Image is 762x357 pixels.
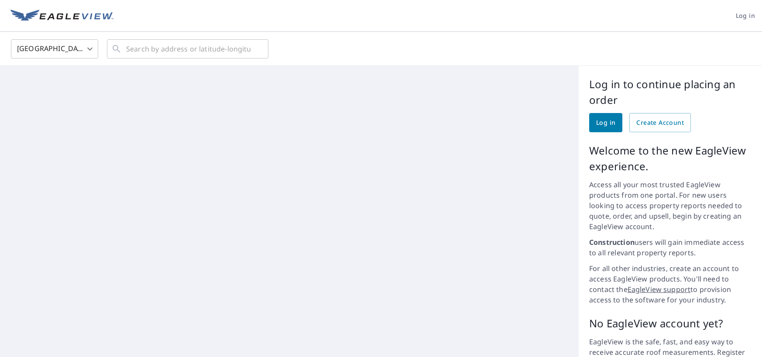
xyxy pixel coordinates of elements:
p: Welcome to the new EagleView experience. [589,143,752,174]
img: EV Logo [10,10,113,23]
p: Log in to continue placing an order [589,76,752,108]
p: Access all your most trusted EagleView products from one portal. For new users looking to access ... [589,179,752,232]
input: Search by address or latitude-longitude [126,37,251,61]
a: Log in [589,113,622,132]
a: EagleView support [628,285,691,294]
p: No EagleView account yet? [589,316,752,331]
strong: Construction [589,237,635,247]
p: For all other industries, create an account to access EagleView products. You'll need to contact ... [589,263,752,305]
span: Create Account [636,117,684,128]
span: Log in [736,10,755,21]
a: Create Account [629,113,691,132]
div: [GEOGRAPHIC_DATA] [11,37,98,61]
span: Log in [596,117,615,128]
p: users will gain immediate access to all relevant property reports. [589,237,752,258]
